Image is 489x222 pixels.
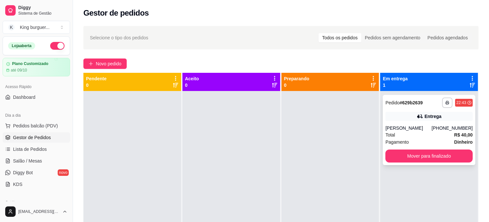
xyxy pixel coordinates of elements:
[3,167,70,178] a: Diggy Botnovo
[456,100,466,105] div: 22:43
[96,60,122,67] span: Novo pedido
[454,132,473,137] strong: R$ 40,00
[20,24,50,31] div: King burguer ...
[424,113,441,120] div: Entrega
[18,209,60,214] span: [EMAIL_ADDRESS][DOMAIN_NAME]
[3,132,70,143] a: Gestor de Pedidos
[3,92,70,102] a: Dashboard
[3,121,70,131] button: Pedidos balcão (PDV)
[11,68,27,73] article: até 09/10
[3,156,70,166] a: Salão / Mesas
[12,61,48,66] article: Plano Customizado
[385,100,400,105] span: Pedido
[424,33,471,42] div: Pedidos agendados
[319,33,361,42] div: Todos os pedidos
[400,100,423,105] strong: # 629b2639
[383,75,408,82] p: Em entrega
[3,110,70,121] div: Dia a dia
[3,58,70,76] a: Plano Customizadoaté 09/10
[13,146,47,152] span: Lista de Pedidos
[13,181,22,188] span: KDS
[385,138,409,146] span: Pagamento
[3,204,70,219] button: [EMAIL_ADDRESS][DOMAIN_NAME]
[3,3,70,18] a: DiggySistema de Gestão
[284,82,309,88] p: 0
[284,75,309,82] p: Preparando
[13,158,42,164] span: Salão / Mesas
[8,42,35,49] div: Loja aberta
[385,150,473,163] button: Mover para finalizado
[86,82,107,88] p: 0
[185,82,199,88] p: 0
[83,8,149,18] h2: Gestor de pedidos
[185,75,199,82] p: Aceito
[18,5,67,11] span: Diggy
[8,24,15,31] span: K
[90,34,148,41] span: Selecione o tipo dos pedidos
[385,131,395,138] span: Total
[13,134,51,141] span: Gestor de Pedidos
[454,139,473,145] strong: Dinheiro
[83,59,127,69] button: Novo pedido
[86,75,107,82] p: Pendente
[3,197,70,208] div: Catálogo
[3,21,70,34] button: Select a team
[432,125,473,131] div: [PHONE_NUMBER]
[3,144,70,154] a: Lista de Pedidos
[13,123,58,129] span: Pedidos balcão (PDV)
[3,82,70,92] div: Acesso Rápido
[361,33,424,42] div: Pedidos sem agendamento
[383,82,408,88] p: 1
[13,94,36,100] span: Dashboard
[50,42,65,50] button: Alterar Status
[89,61,93,66] span: plus
[3,179,70,189] a: KDS
[13,169,33,176] span: Diggy Bot
[18,11,67,16] span: Sistema de Gestão
[385,125,432,131] div: [PERSON_NAME]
